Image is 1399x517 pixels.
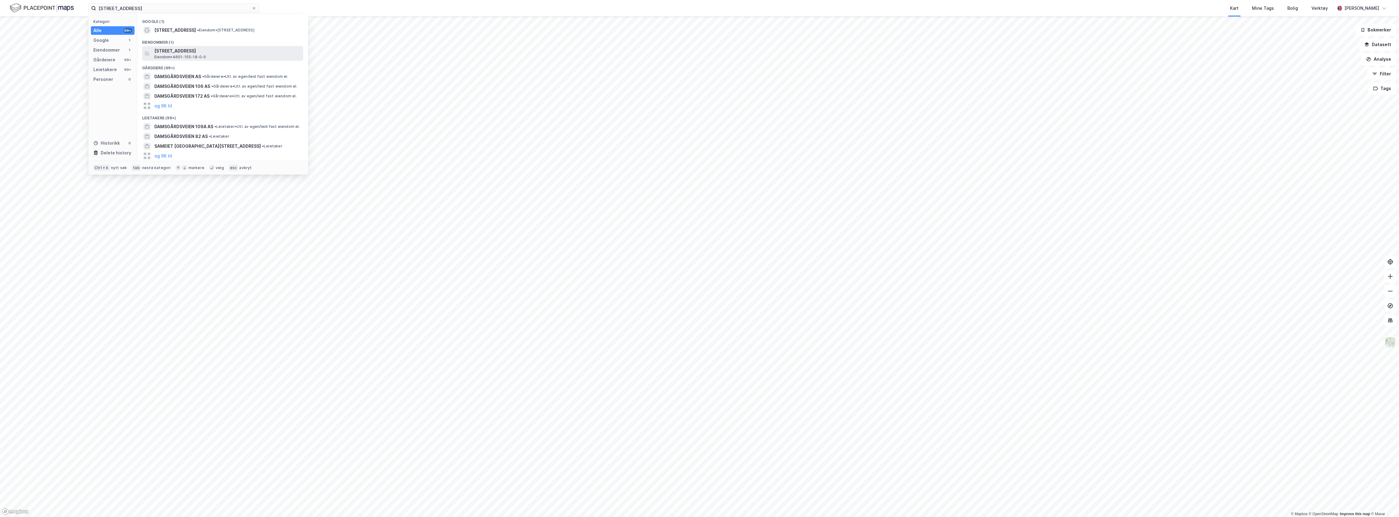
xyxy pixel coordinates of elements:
[1345,5,1379,12] div: [PERSON_NAME]
[111,165,127,170] div: nytt søk
[262,144,282,149] span: Leietaker
[211,94,297,99] span: Gårdeiere • Utl. av egen/leid fast eiendom el.
[142,165,171,170] div: neste kategori
[214,124,300,129] span: Leietaker • Utl. av egen/leid fast eiendom el.
[239,165,252,170] div: avbryt
[214,124,216,129] span: •
[137,61,308,72] div: Gårdeiere (99+)
[1252,5,1274,12] div: Mine Tags
[93,19,135,24] div: Kategori
[154,27,196,34] span: [STREET_ADDRESS]
[154,73,201,80] span: DAMSGÅRDSVEIEN AS
[154,143,261,150] span: SAMEIET [GEOGRAPHIC_DATA][STREET_ADDRESS]
[1291,512,1308,516] a: Mapbox
[154,133,208,140] span: DAMSGÅRDSVEIEN 82 AS
[211,84,213,89] span: •
[93,139,120,147] div: Historikk
[209,134,211,139] span: •
[137,35,308,46] div: Eiendommer (1)
[1385,337,1396,348] img: Z
[154,123,213,130] span: DAMSGÅRDSVEIEN 109A AS
[209,134,229,139] span: Leietaker
[124,67,132,72] div: 99+
[127,48,132,52] div: 1
[132,165,141,171] div: tab
[93,66,117,73] div: Leietakere
[262,144,264,148] span: •
[1368,488,1399,517] iframe: Chat Widget
[211,84,297,89] span: Gårdeiere • Utl. av egen/leid fast eiendom el.
[93,37,109,44] div: Google
[154,102,172,110] button: og 96 til
[10,3,74,13] img: logo.f888ab2527a4732fd821a326f86c7f29.svg
[93,76,113,83] div: Personer
[1340,512,1370,516] a: Improve this map
[154,152,172,160] button: og 96 til
[1230,5,1239,12] div: Kart
[154,83,210,90] span: DAMSGÅRDSVEIEN 106 AS
[211,94,213,98] span: •
[127,141,132,146] div: 0
[101,149,131,157] div: Delete history
[202,74,204,79] span: •
[93,56,115,63] div: Gårdeiere
[2,508,29,515] a: Mapbox homepage
[154,47,301,55] span: [STREET_ADDRESS]
[137,111,308,122] div: Leietakere (99+)
[93,27,102,34] div: Alle
[93,46,120,54] div: Eiendommer
[93,165,110,171] div: Ctrl + k
[124,57,132,62] div: 99+
[1361,53,1397,65] button: Analyse
[127,77,132,82] div: 0
[154,92,210,100] span: DAMSGÅRDSVEIEN 172 AS
[1309,512,1339,516] a: OpenStreetMap
[216,165,224,170] div: velg
[1368,82,1397,95] button: Tags
[197,28,199,32] span: •
[1355,24,1397,36] button: Bokmerker
[1288,5,1298,12] div: Bolig
[1359,38,1397,51] button: Datasett
[127,38,132,43] div: 1
[137,14,308,25] div: Google (1)
[202,74,288,79] span: Gårdeiere • Utl. av egen/leid fast eiendom el.
[124,28,132,33] div: 99+
[1367,68,1397,80] button: Filter
[189,165,204,170] div: markere
[229,165,238,171] div: esc
[1368,488,1399,517] div: Kontrollprogram for chat
[1312,5,1328,12] div: Verktøy
[96,4,252,13] input: Søk på adresse, matrikkel, gårdeiere, leietakere eller personer
[197,28,254,33] span: Eiendom • [STREET_ADDRESS]
[154,55,206,60] span: Eiendom • 4601-155-18-0-0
